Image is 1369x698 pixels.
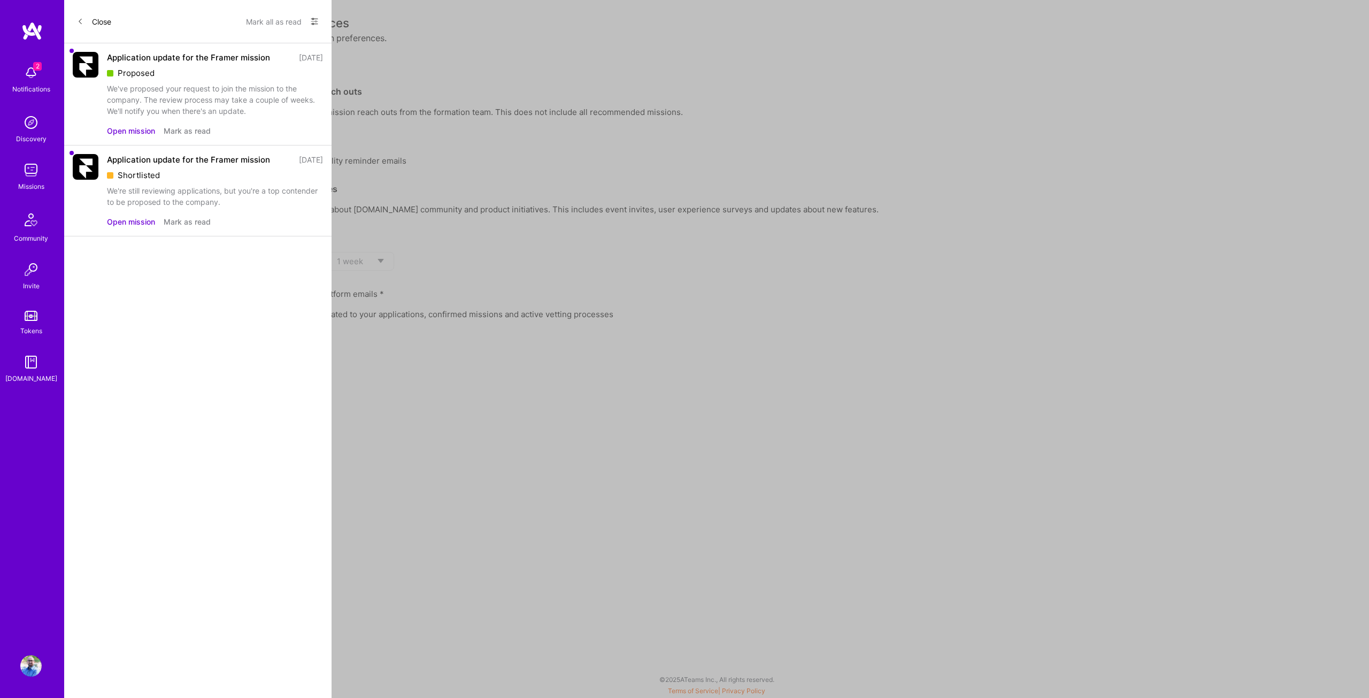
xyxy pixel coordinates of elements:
[16,133,47,144] div: Discovery
[20,259,42,280] img: Invite
[18,655,44,677] a: User Avatar
[107,170,323,181] div: Shortlisted
[107,52,270,63] div: Application update for the Framer mission
[23,280,40,292] div: Invite
[20,655,42,677] img: User Avatar
[107,216,155,227] button: Open mission
[73,154,98,180] img: Company Logo
[20,159,42,181] img: teamwork
[164,216,211,227] button: Mark as read
[73,52,98,78] img: Company Logo
[107,83,323,117] div: We've proposed your request to join the mission to the company. The review process may take a cou...
[299,154,323,165] div: [DATE]
[164,125,211,136] button: Mark as read
[20,351,42,373] img: guide book
[107,125,155,136] button: Open mission
[107,185,323,208] div: We're still reviewing applications, but you're a top contender to be proposed to the company.
[21,21,43,41] img: logo
[14,233,48,244] div: Community
[299,52,323,63] div: [DATE]
[18,181,44,192] div: Missions
[77,13,111,30] button: Close
[5,373,57,384] div: [DOMAIN_NAME]
[107,67,323,79] div: Proposed
[18,207,44,233] img: Community
[20,325,42,336] div: Tokens
[246,13,302,30] button: Mark all as read
[25,311,37,321] img: tokens
[20,112,42,133] img: discovery
[107,154,270,165] div: Application update for the Framer mission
